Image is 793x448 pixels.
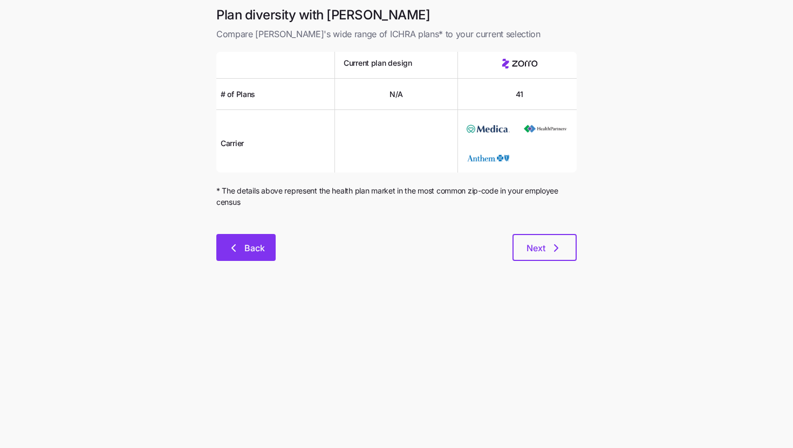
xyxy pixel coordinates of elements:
span: # of Plans [221,89,255,100]
span: Carrier [221,138,244,149]
button: Back [216,234,276,261]
span: 41 [516,89,523,100]
span: Compare [PERSON_NAME]'s wide range of ICHRA plans* to your current selection [216,27,577,41]
span: Back [244,242,265,254]
h1: Plan diversity with [PERSON_NAME] [216,6,577,23]
span: N/A [389,89,403,100]
span: Current plan design [344,58,412,68]
span: * The details above represent the health plan market in the most common zip-code in your employee... [216,185,577,208]
img: Carrier [467,119,510,139]
img: Carrier [524,119,567,139]
button: Next [512,234,577,261]
span: Next [527,242,545,254]
img: Carrier [467,148,510,168]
